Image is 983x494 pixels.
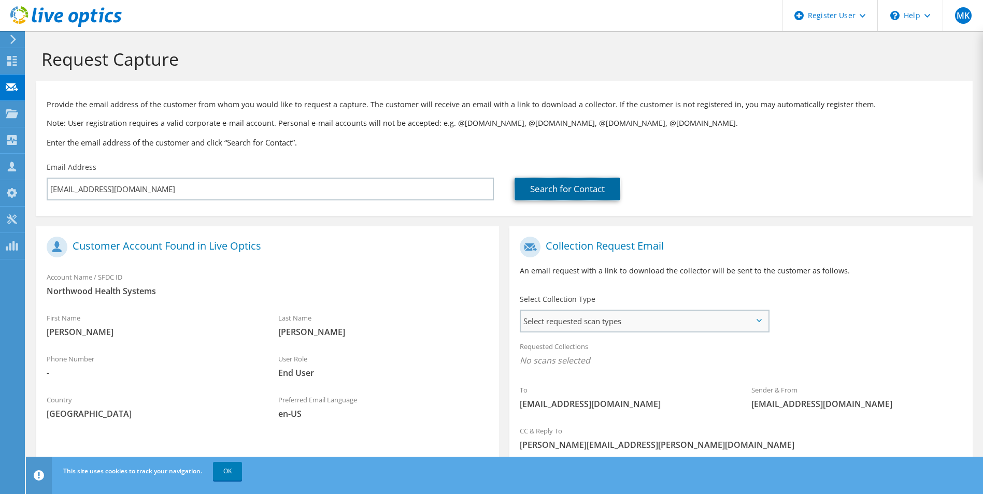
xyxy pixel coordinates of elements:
div: Account Name / SFDC ID [36,266,499,302]
span: - [47,367,258,379]
span: Northwood Health Systems [47,285,489,297]
div: User Role [268,348,500,384]
h1: Customer Account Found in Live Optics [47,237,483,257]
h1: Request Capture [41,48,962,70]
div: Last Name [268,307,500,343]
span: [GEOGRAPHIC_DATA] [47,408,258,419]
div: Sender & From [741,379,973,415]
p: An email request with a link to download the collector will be sent to the customer as follows. [520,265,962,277]
div: Country [36,389,268,425]
h3: Enter the email address of the customer and click “Search for Contact”. [47,137,962,148]
svg: \n [890,11,900,20]
span: [EMAIL_ADDRESS][DOMAIN_NAME] [520,398,731,410]
div: To [509,379,741,415]
div: First Name [36,307,268,343]
p: Provide the email address of the customer from whom you would like to request a capture. The cust... [47,99,962,110]
span: [PERSON_NAME] [47,326,258,338]
span: MK [955,7,972,24]
span: End User [278,367,489,379]
a: Search for Contact [515,178,620,200]
h1: Collection Request Email [520,237,957,257]
div: Requested Collections [509,336,972,374]
span: [EMAIL_ADDRESS][DOMAIN_NAME] [751,398,962,410]
a: OK [213,462,242,481]
span: No scans selected [520,355,962,366]
div: CC & Reply To [509,420,972,456]
span: [PERSON_NAME] [278,326,489,338]
div: Preferred Email Language [268,389,500,425]
span: en-US [278,408,489,419]
label: Email Address [47,162,96,172]
label: Select Collection Type [520,294,595,304]
span: Select requested scan types [521,311,767,331]
p: Note: User registration requires a valid corporate e-mail account. Personal e-mail accounts will ... [47,118,962,129]
span: This site uses cookies to track your navigation. [63,467,202,475]
span: [PERSON_NAME][EMAIL_ADDRESS][PERSON_NAME][DOMAIN_NAME] [520,439,962,451]
div: Phone Number [36,348,268,384]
